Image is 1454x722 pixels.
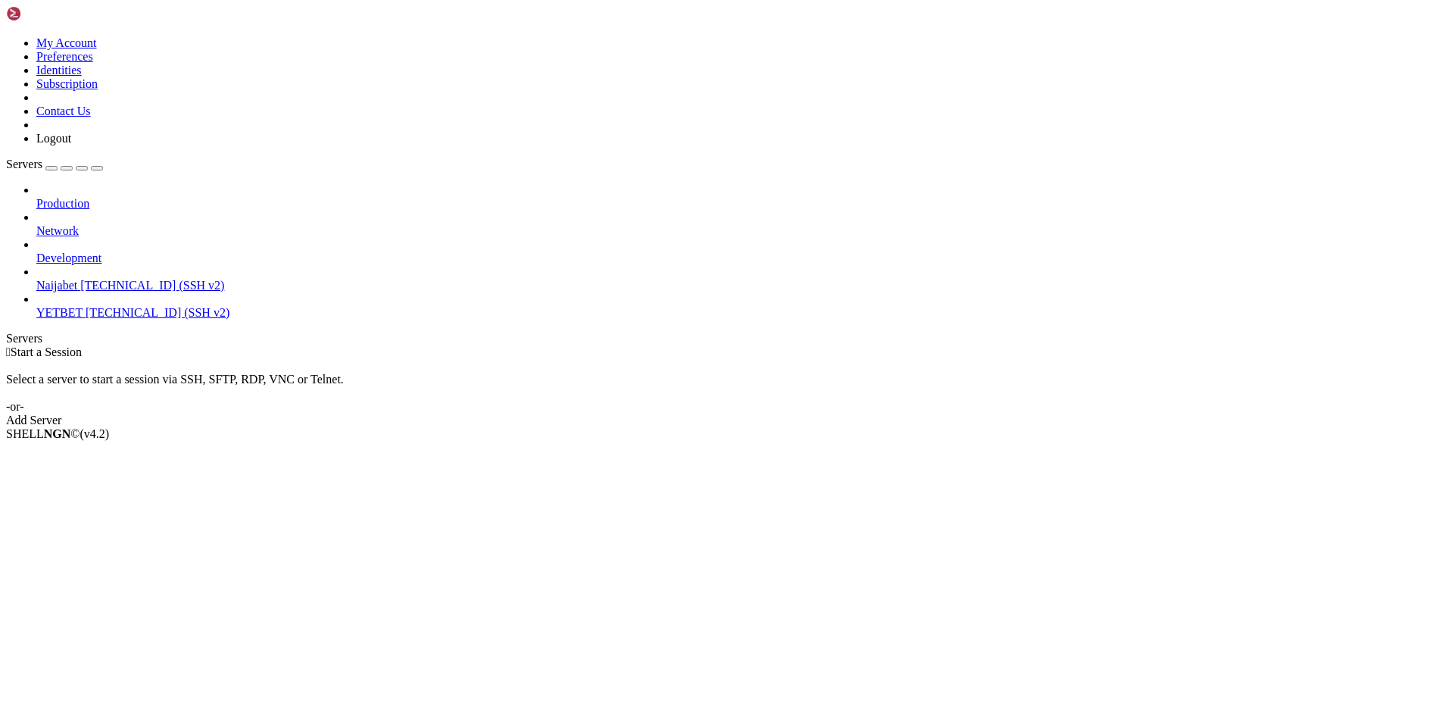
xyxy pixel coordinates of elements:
a: Preferences [36,50,93,63]
a: Development [36,252,1448,265]
span: Naijabet [36,279,77,292]
a: Servers [6,158,103,170]
img: Shellngn [6,6,93,21]
li: Naijabet [TECHNICAL_ID] (SSH v2) [36,265,1448,292]
a: Contact Us [36,105,91,117]
span: Production [36,197,89,210]
span: Development [36,252,101,264]
a: Network [36,224,1448,238]
span: Network [36,224,79,237]
a: Naijabet [TECHNICAL_ID] (SSH v2) [36,279,1448,292]
span: SHELL © [6,427,109,440]
span: Servers [6,158,42,170]
span: [TECHNICAL_ID] (SSH v2) [86,306,229,319]
a: Production [36,197,1448,211]
a: Identities [36,64,82,77]
a: Subscription [36,77,98,90]
span: Start a Session [11,345,82,358]
li: YETBET [TECHNICAL_ID] (SSH v2) [36,292,1448,320]
a: Logout [36,132,71,145]
span: [TECHNICAL_ID] (SSH v2) [80,279,224,292]
span:  [6,345,11,358]
li: Production [36,183,1448,211]
li: Development [36,238,1448,265]
div: Add Server [6,414,1448,427]
div: Select a server to start a session via SSH, SFTP, RDP, VNC or Telnet. -or- [6,359,1448,414]
li: Network [36,211,1448,238]
span: 4.2.0 [80,427,110,440]
b: NGN [44,427,71,440]
span: YETBET [36,306,83,319]
div: Servers [6,332,1448,345]
a: YETBET [TECHNICAL_ID] (SSH v2) [36,306,1448,320]
a: My Account [36,36,97,49]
